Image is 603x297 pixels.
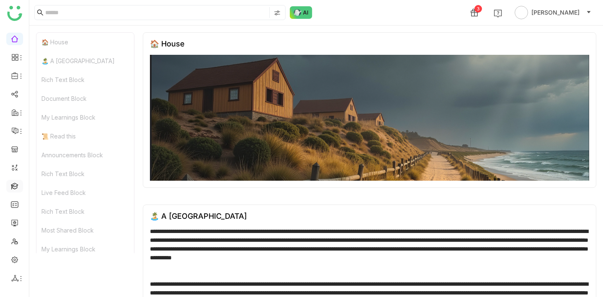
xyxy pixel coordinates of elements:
div: 🏠 House [150,39,185,48]
div: Live Feed Block [36,183,134,202]
div: 🏠 House [36,33,134,51]
div: 📜 Read this [36,127,134,146]
img: search-type.svg [274,10,281,16]
img: ask-buddy-normal.svg [290,6,312,19]
img: avatar [515,6,528,19]
img: help.svg [494,9,502,18]
div: Rich Text Block [36,164,134,183]
div: Document Block [36,89,134,108]
img: logo [7,6,22,21]
button: [PERSON_NAME] [513,6,593,19]
div: Most Shared Block [36,221,134,240]
div: My Learnings Block [36,108,134,127]
div: 🏝️ A [GEOGRAPHIC_DATA] [150,212,247,220]
div: 🏝️ A [GEOGRAPHIC_DATA] [36,51,134,70]
div: 3 [474,5,482,13]
span: [PERSON_NAME] [531,8,580,17]
div: Announcements Block [36,146,134,164]
img: 68553b2292361c547d91f02a [150,55,589,181]
div: Rich Text Block [36,70,134,89]
div: My Learnings Block [36,240,134,259]
div: Rich Text Block [36,202,134,221]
